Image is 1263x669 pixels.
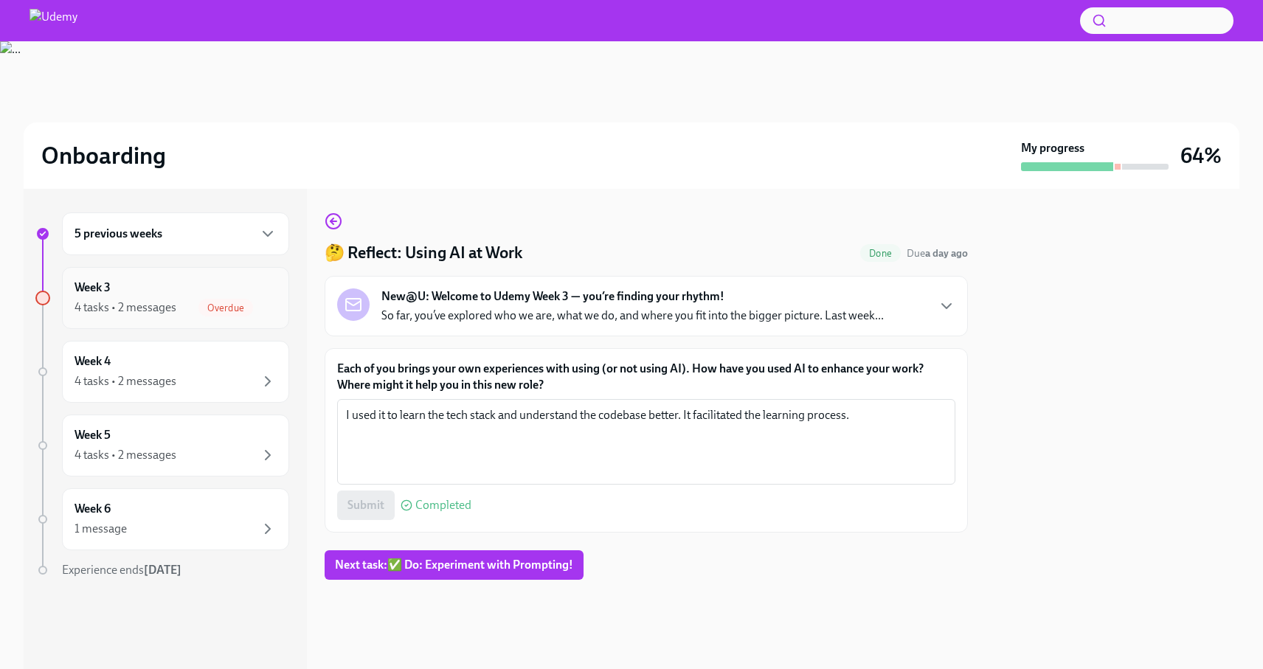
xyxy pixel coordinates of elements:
h6: 5 previous weeks [75,226,162,242]
a: Week 61 message [35,488,289,550]
span: Overdue [198,302,253,313]
h3: 64% [1180,142,1222,169]
p: So far, you’ve explored who we are, what we do, and where you fit into the bigger picture. Last w... [381,308,884,324]
h4: 🤔 Reflect: Using AI at Work [325,242,522,264]
div: 4 tasks • 2 messages [75,447,176,463]
span: Completed [415,499,471,511]
strong: My progress [1021,140,1084,156]
div: 4 tasks • 2 messages [75,299,176,316]
span: Done [860,248,901,259]
a: Week 54 tasks • 2 messages [35,415,289,476]
a: Week 44 tasks • 2 messages [35,341,289,403]
h2: Onboarding [41,141,166,170]
strong: a day ago [925,247,968,260]
span: Due [907,247,968,260]
div: 1 message [75,521,127,537]
strong: New@U: Welcome to Udemy Week 3 — you’re finding your rhythm! [381,288,724,305]
button: Next task:✅ Do: Experiment with Prompting! [325,550,584,580]
span: Next task : ✅ Do: Experiment with Prompting! [335,558,573,572]
h6: Week 5 [75,427,111,443]
label: Each of you brings your own experiences with using (or not using AI). How have you used AI to enh... [337,361,955,393]
div: 4 tasks • 2 messages [75,373,176,389]
textarea: I used it to learn the tech stack and understand the codebase better. It facilitated the learning... [346,406,947,477]
div: 5 previous weeks [62,212,289,255]
h6: Week 6 [75,501,111,517]
strong: [DATE] [144,563,181,577]
span: Experience ends [62,563,181,577]
h6: Week 3 [75,280,111,296]
h6: Week 4 [75,353,111,370]
span: September 13th, 2025 10:00 [907,246,968,260]
a: Week 34 tasks • 2 messagesOverdue [35,267,289,329]
img: Udemy [30,9,77,32]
